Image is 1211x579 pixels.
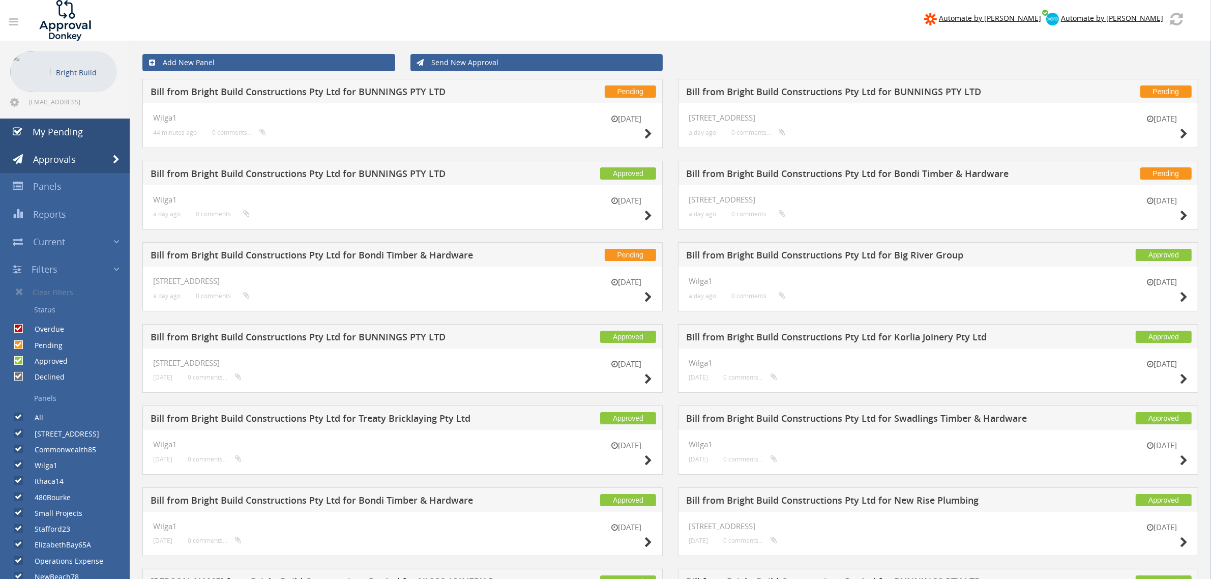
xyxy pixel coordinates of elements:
[151,250,504,263] h5: Bill from Bright Build Constructions Pty Ltd for Bondi Timber & Hardware
[196,210,250,218] small: 0 comments...
[1136,412,1192,424] span: Approved
[689,195,1188,204] h4: [STREET_ADDRESS]
[686,496,1039,508] h5: Bill from Bright Build Constructions Pty Ltd for New Rise Plumbing
[1137,440,1188,451] small: [DATE]
[142,54,395,71] a: Add New Panel
[151,496,504,508] h5: Bill from Bright Build Constructions Pty Ltd for Bondi Timber & Hardware
[689,113,1188,122] h4: [STREET_ADDRESS]
[153,210,181,218] small: a day ago
[1137,195,1188,206] small: [DATE]
[689,210,716,218] small: a day ago
[689,359,1188,367] h4: Wilga1
[151,87,504,100] h5: Bill from Bright Build Constructions Pty Ltd for BUNNINGS PTY LTD
[153,373,172,381] small: [DATE]
[33,208,66,220] span: Reports
[686,414,1039,426] h5: Bill from Bright Build Constructions Pty Ltd for Swadlings Timber & Hardware
[8,390,130,407] a: Panels
[1137,522,1188,533] small: [DATE]
[153,277,652,285] h4: [STREET_ADDRESS]
[723,455,777,463] small: 0 comments...
[24,540,91,550] label: ElizabethBay65A
[33,236,65,248] span: Current
[153,455,172,463] small: [DATE]
[33,180,62,192] span: Panels
[153,537,172,544] small: [DATE]
[24,413,43,423] label: All
[924,13,937,25] img: zapier-logomark.png
[1137,277,1188,287] small: [DATE]
[153,113,652,122] h4: Wilga1
[731,129,785,136] small: 0 comments...
[24,460,57,471] label: Wilga1
[601,440,652,451] small: [DATE]
[1136,494,1192,506] span: Approved
[28,98,115,106] span: [EMAIL_ADDRESS][DOMAIN_NAME]
[24,340,63,351] label: Pending
[153,195,652,204] h4: Wilga1
[153,522,652,531] h4: Wilga1
[153,129,197,136] small: 44 minutes ago
[1170,13,1183,25] img: refresh.png
[24,556,103,566] label: Operations Expense
[723,373,777,381] small: 0 comments...
[600,412,656,424] span: Approved
[689,537,708,544] small: [DATE]
[731,210,785,218] small: 0 comments...
[196,292,250,300] small: 0 comments...
[731,292,785,300] small: 0 comments...
[33,153,76,165] span: Approvals
[686,250,1039,263] h5: Bill from Bright Build Constructions Pty Ltd for Big River Group
[600,494,656,506] span: Approved
[8,301,130,319] a: Status
[689,129,716,136] small: a day ago
[153,292,181,300] small: a day ago
[24,524,70,534] label: Stafford23
[24,493,71,503] label: 480Bourke
[24,372,65,382] label: Declined
[24,429,99,439] label: [STREET_ADDRESS]
[689,522,1188,531] h4: [STREET_ADDRESS]
[24,324,64,334] label: Overdue
[723,537,777,544] small: 0 comments...
[600,331,656,343] span: Approved
[151,169,504,182] h5: Bill from Bright Build Constructions Pty Ltd for BUNNINGS PTY LTD
[1140,167,1192,180] span: Pending
[1136,249,1192,261] span: Approved
[56,66,112,79] p: Bright Build
[686,332,1039,345] h5: Bill from Bright Build Constructions Pty Ltd for Korlia Joinery Pty Ltd
[212,129,266,136] small: 0 comments...
[605,249,656,261] span: Pending
[24,476,64,486] label: Ithaca14
[601,195,652,206] small: [DATE]
[1137,113,1188,124] small: [DATE]
[1061,13,1163,23] span: Automate by [PERSON_NAME]
[188,455,242,463] small: 0 comments...
[8,283,130,301] a: Clear Filters
[151,332,504,345] h5: Bill from Bright Build Constructions Pty Ltd for BUNNINGS PTY LTD
[601,113,652,124] small: [DATE]
[24,445,96,455] label: Commonwealth85
[689,455,708,463] small: [DATE]
[601,277,652,287] small: [DATE]
[151,414,504,426] h5: Bill from Bright Build Constructions Pty Ltd for Treaty Bricklaying Pty Ltd
[24,356,68,366] label: Approved
[689,277,1188,285] h4: Wilga1
[153,440,652,449] h4: Wilga1
[1046,13,1059,25] img: xero-logo.png
[1137,359,1188,369] small: [DATE]
[33,126,83,138] span: My Pending
[410,54,663,71] a: Send New Approval
[1136,331,1192,343] span: Approved
[1140,85,1192,98] span: Pending
[188,537,242,544] small: 0 comments...
[689,373,708,381] small: [DATE]
[153,359,652,367] h4: [STREET_ADDRESS]
[601,522,652,533] small: [DATE]
[188,373,242,381] small: 0 comments...
[601,359,652,369] small: [DATE]
[24,508,82,518] label: Small Projects
[605,85,656,98] span: Pending
[686,169,1039,182] h5: Bill from Bright Build Constructions Pty Ltd for Bondi Timber & Hardware
[689,440,1188,449] h4: Wilga1
[32,263,57,275] span: Filters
